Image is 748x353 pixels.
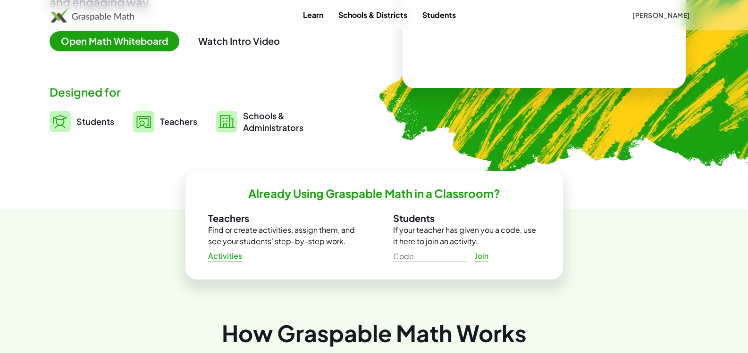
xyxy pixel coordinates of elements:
a: Activities [201,247,250,264]
span: Schools & Administrators [243,110,303,133]
a: Students [415,6,463,24]
h2: Already Using Graspable Math in a Classroom? [248,186,500,201]
h3: Teachers [208,212,355,224]
img: svg%3e [133,111,154,132]
span: Open Math Whiteboard [50,31,179,51]
a: Learn [295,6,331,24]
a: Schools &Administrators [216,110,303,133]
p: Find or create activities, assign them, and see your students' step-by-step work. [208,224,355,247]
button: [PERSON_NAME] [625,7,698,24]
span: [PERSON_NAME] [632,11,690,19]
p: If your teacher has given you a code, use it here to join an activity. [393,224,540,247]
a: Students [50,110,114,133]
a: Open Math Whiteboard [50,37,187,47]
a: Teachers [133,110,197,133]
a: Schools & Districts [331,6,415,24]
a: Join [467,247,497,264]
span: Students [76,116,114,127]
h3: Students [393,212,540,224]
div: Designed for [50,84,359,100]
span: Activities [208,251,243,261]
span: Join [475,251,489,261]
img: svg%3e [50,111,71,132]
span: Teachers [160,116,197,127]
div: How Graspable Math Works [50,317,699,349]
button: Watch Intro Video [198,35,280,47]
img: svg%3e [216,111,237,132]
